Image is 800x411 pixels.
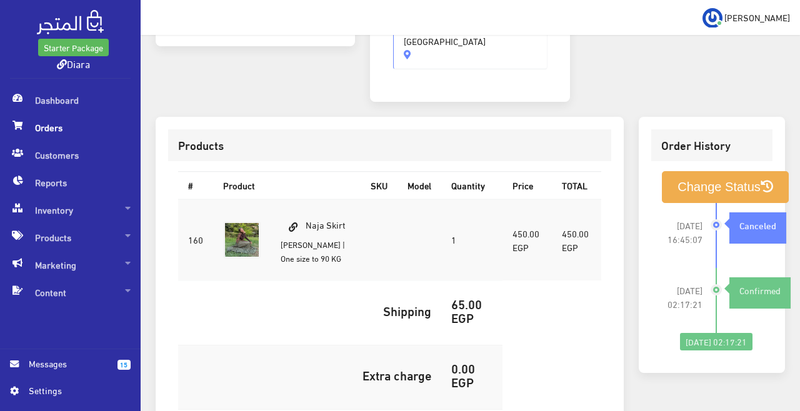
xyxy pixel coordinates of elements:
[178,139,601,151] h3: Products
[117,360,131,370] span: 15
[702,7,790,27] a: ... [PERSON_NAME]
[502,199,552,280] td: 450.00 EGP
[552,199,601,280] td: 450.00 EGP
[10,224,131,251] span: Products
[680,333,752,350] div: [DATE] 02:17:21
[38,39,109,56] a: Starter Package
[281,237,347,265] small: | One size to 90 KG
[29,357,107,370] span: Messages
[729,284,791,297] div: Confirmed
[271,199,361,280] td: Naja Skirt
[188,304,431,317] h5: Shipping
[724,9,790,25] span: [PERSON_NAME]
[10,196,131,224] span: Inventory
[10,86,131,114] span: Dashboard
[702,8,722,28] img: ...
[661,139,762,151] h3: Order History
[397,172,441,199] th: Model
[451,297,492,324] h5: 65.00 EGP
[552,172,601,199] th: TOTAL
[10,279,131,306] span: Content
[10,141,131,169] span: Customers
[737,325,785,373] iframe: Drift Widget Chat Controller
[661,284,702,311] span: [DATE] 02:17:21
[451,361,492,389] h5: 0.00 EGP
[281,237,341,252] small: [PERSON_NAME]
[502,172,552,199] th: Price
[441,199,502,280] td: 1
[10,169,131,196] span: Reports
[10,384,131,404] a: Settings
[739,218,776,232] strong: Canceled
[178,199,213,280] td: 160
[361,172,397,199] th: SKU
[662,171,789,203] button: Change Status
[29,384,120,397] span: Settings
[57,54,90,72] a: Diara
[37,10,104,34] img: .
[10,251,131,279] span: Marketing
[178,172,213,199] th: #
[213,172,361,199] th: Product
[441,172,502,199] th: Quantity
[10,357,131,384] a: 15 Messages
[188,368,431,382] h5: Extra charge
[661,219,702,246] span: [DATE] 16:45:07
[10,114,131,141] span: Orders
